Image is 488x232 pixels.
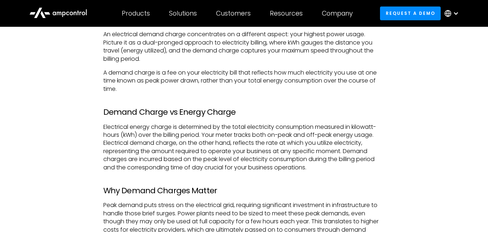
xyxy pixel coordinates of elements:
div: Solutions [169,9,197,17]
div: Company [322,9,353,17]
h3: Why Demand Charges Matter [103,186,385,195]
div: Products [122,9,150,17]
div: Customers [216,9,251,17]
p: An electrical demand charge concentrates on a different aspect: your highest power usage. Picture... [103,30,385,63]
div: Resources [270,9,303,17]
p: Electrical energy charge is determined by the total electricity consumption measured in kilowatt-... [103,123,385,172]
a: Request a demo [380,7,441,20]
h3: Demand Charge vs Energy Charge [103,107,385,117]
p: A demand charge is a fee on your electricity bill that reflects how much electricity you use at o... [103,69,385,93]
